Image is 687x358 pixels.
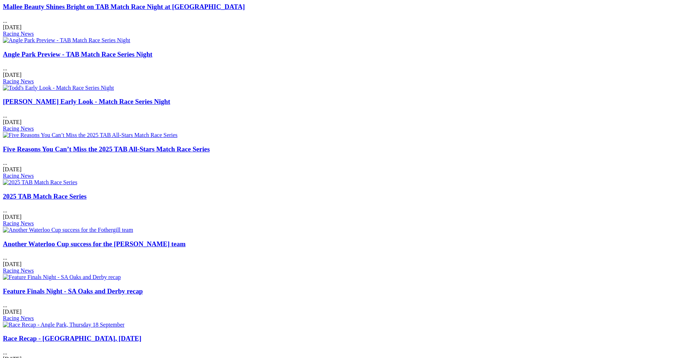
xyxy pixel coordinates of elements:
[3,132,177,138] img: Five Reasons You Can’t Miss the 2025 TAB All-Stars Match Race Series
[3,50,153,58] a: Angle Park Preview - TAB Match Race Series Night
[3,179,77,186] img: 2025 TAB Match Race Series
[3,72,22,78] span: [DATE]
[3,193,684,227] div: ...
[3,220,34,226] a: Racing News
[3,98,170,105] a: [PERSON_NAME] Early Look - Match Race Series Night
[3,322,124,328] img: Race Recap - Angle Park, Thursday 18 September
[3,24,22,30] span: [DATE]
[3,274,121,280] img: Feature Finals Night - SA Oaks and Derby recap
[3,240,186,248] a: Another Waterloo Cup success for the [PERSON_NAME] team
[3,145,210,153] a: Five Reasons You Can’t Miss the 2025 TAB All-Stars Match Race Series
[3,119,22,125] span: [DATE]
[3,193,87,200] a: 2025 TAB Match Race Series
[3,268,34,274] a: Racing News
[3,145,684,180] div: ...
[3,78,34,84] a: Racing News
[3,31,34,37] a: Racing News
[3,98,684,132] div: ...
[3,315,34,321] a: Racing News
[3,335,141,342] a: Race Recap - [GEOGRAPHIC_DATA], [DATE]
[3,227,133,233] img: Another Waterloo Cup success for the Fothergill team
[3,287,684,322] div: ...
[3,309,22,315] span: [DATE]
[3,287,143,295] a: Feature Finals Night - SA Oaks and Derby recap
[3,85,114,91] img: Todd's Early Look - Match Race Series Night
[3,3,684,37] div: ...
[3,3,245,10] a: Mallee Beauty Shines Bright on TAB Match Race Night at [GEOGRAPHIC_DATA]
[3,125,34,132] a: Racing News
[3,261,22,267] span: [DATE]
[3,173,34,179] a: Racing News
[3,166,22,172] span: [DATE]
[3,214,22,220] span: [DATE]
[3,37,130,44] img: Angle Park Preview - TAB Match Race Series Night
[3,240,684,274] div: ...
[3,50,684,85] div: ...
